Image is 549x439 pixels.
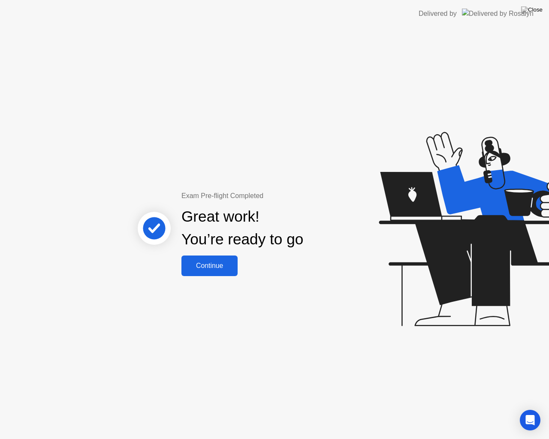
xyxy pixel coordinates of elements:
[181,205,303,251] div: Great work! You’re ready to go
[419,9,457,19] div: Delivered by
[181,256,238,276] button: Continue
[184,262,235,270] div: Continue
[520,410,540,430] div: Open Intercom Messenger
[181,191,359,201] div: Exam Pre-flight Completed
[521,6,543,13] img: Close
[462,9,534,18] img: Delivered by Rosalyn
